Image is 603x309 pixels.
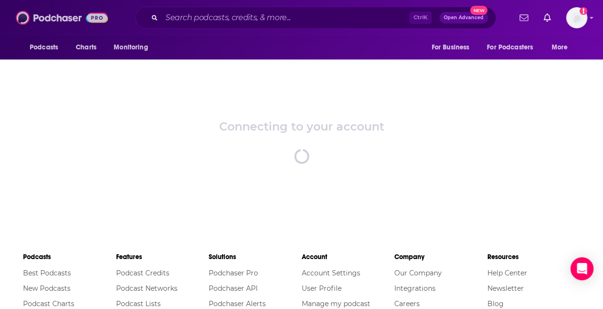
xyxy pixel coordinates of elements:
[394,269,442,277] a: Our Company
[431,41,469,54] span: For Business
[566,7,587,28] img: User Profile
[114,41,148,54] span: Monitoring
[487,41,533,54] span: For Podcasters
[470,6,487,15] span: New
[209,249,302,265] li: Solutions
[487,269,527,277] a: Help Center
[579,7,587,15] svg: Add a profile image
[116,249,209,265] li: Features
[23,299,74,308] a: Podcast Charts
[425,38,481,57] button: open menu
[219,119,384,133] div: Connecting to your account
[566,7,587,28] button: Show profile menu
[209,284,258,293] a: Podchaser API
[116,269,169,277] a: Podcast Credits
[23,284,71,293] a: New Podcasts
[23,249,116,265] li: Podcasts
[70,38,102,57] a: Charts
[76,41,96,54] span: Charts
[394,299,420,308] a: Careers
[570,257,593,280] div: Open Intercom Messenger
[30,41,58,54] span: Podcasts
[23,269,71,277] a: Best Podcasts
[394,249,487,265] li: Company
[116,299,161,308] a: Podcast Lists
[209,269,258,277] a: Podchaser Pro
[209,299,266,308] a: Podchaser Alerts
[540,10,555,26] a: Show notifications dropdown
[552,41,568,54] span: More
[302,249,395,265] li: Account
[409,12,432,24] span: Ctrl K
[302,299,370,308] a: Manage my podcast
[16,9,108,27] img: Podchaser - Follow, Share and Rate Podcasts
[444,15,484,20] span: Open Advanced
[439,12,488,24] button: Open AdvancedNew
[302,269,360,277] a: Account Settings
[162,10,409,25] input: Search podcasts, credits, & more...
[116,284,177,293] a: Podcast Networks
[135,7,496,29] div: Search podcasts, credits, & more...
[487,299,504,308] a: Blog
[107,38,160,57] button: open menu
[516,10,532,26] a: Show notifications dropdown
[545,38,580,57] button: open menu
[23,38,71,57] button: open menu
[394,284,436,293] a: Integrations
[487,249,580,265] li: Resources
[487,284,524,293] a: Newsletter
[481,38,547,57] button: open menu
[566,7,587,28] span: Logged in as Shift_2
[302,284,342,293] a: User Profile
